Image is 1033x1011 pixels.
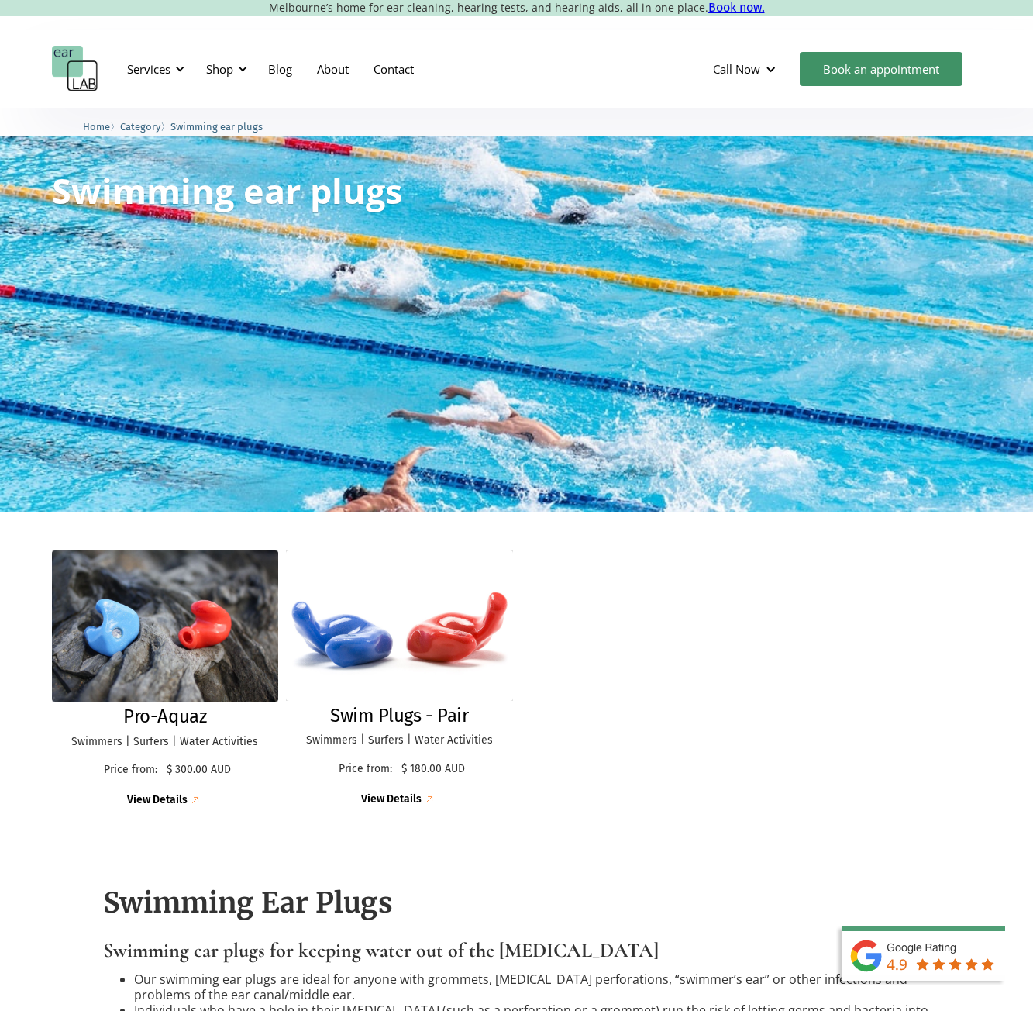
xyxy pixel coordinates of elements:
p: $ 300.00 AUD [167,764,231,777]
img: Swim Plugs - Pair [286,550,513,701]
li: 〉 [83,119,120,135]
li: 〉 [120,119,170,135]
div: View Details [361,793,422,806]
div: Call Now [701,46,792,92]
a: home [52,46,98,92]
span: Swimming ear plugs [170,121,263,133]
p: $ 180.00 AUD [401,763,465,776]
strong: Swimming ear plugs for keeping water out of the [MEDICAL_DATA] [103,938,659,962]
a: Pro-AquazPro-AquazSwimmers | Surfers | Water ActivitiesPrice from:$ 300.00 AUDView Details [52,550,279,808]
a: Blog [256,47,305,91]
img: Pro-Aquaz [52,550,279,702]
div: View Details [127,794,188,807]
h1: Swimming ear plugs [52,173,402,208]
div: Services [118,46,189,92]
li: Our swimming ear plugs are ideal for anyone with grommets, [MEDICAL_DATA] perforations, “swimmer’... [134,971,929,1002]
span: Home [83,121,110,133]
h2: Pro-Aquaz [123,706,206,728]
a: Home [83,119,110,133]
p: Swimmers | Surfers | Water Activities [301,734,498,747]
a: Category [120,119,160,133]
a: Swim Plugs - PairSwim Plugs - PairSwimmers | Surfers | Water ActivitiesPrice from:$ 180.00 AUDVie... [286,550,513,807]
a: Swimming ear plugs [170,119,263,133]
div: Shop [206,61,233,77]
div: Call Now [713,61,760,77]
strong: Swimming Ear Plugs [103,885,393,920]
a: Contact [361,47,426,91]
div: Shop [197,46,252,92]
h2: Swim Plugs - Pair [330,705,468,727]
a: Book an appointment [800,52,962,86]
p: Swimmers | Surfers | Water Activities [67,736,263,749]
p: Price from: [98,764,163,777]
p: Price from: [334,763,398,776]
a: About [305,47,361,91]
div: Services [127,61,170,77]
span: Category [120,121,160,133]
